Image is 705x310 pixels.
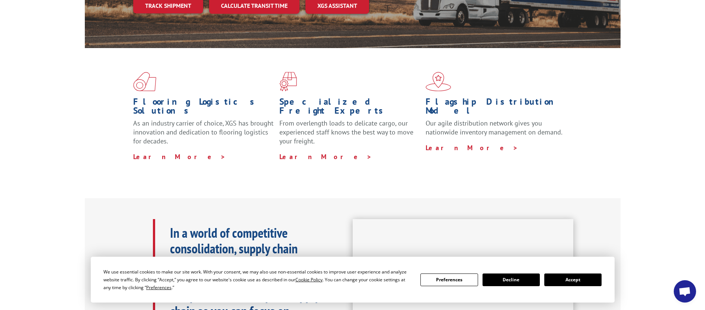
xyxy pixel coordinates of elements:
h1: Flagship Distribution Model [426,97,566,119]
button: Decline [483,273,540,286]
img: xgs-icon-flagship-distribution-model-red [426,72,451,91]
button: Accept [544,273,602,286]
div: We use essential cookies to make our site work. With your consent, we may also use non-essential ... [103,268,411,291]
span: Our agile distribution network gives you nationwide inventory management on demand. [426,119,563,136]
button: Preferences [420,273,478,286]
img: xgs-icon-total-supply-chain-intelligence-red [133,72,156,91]
p: From overlength loads to delicate cargo, our experienced staff knows the best way to move your fr... [279,119,420,152]
div: Cookie Consent Prompt [91,257,615,303]
a: Learn More > [133,152,226,161]
span: Preferences [146,284,172,291]
img: xgs-icon-focused-on-flooring-red [279,72,297,91]
div: Open chat [674,280,696,303]
h1: Specialized Freight Experts [279,97,420,119]
span: As an industry carrier of choice, XGS has brought innovation and dedication to flooring logistics... [133,119,273,145]
h1: Flooring Logistics Solutions [133,97,274,119]
a: Learn More > [279,152,372,161]
span: Cookie Policy [295,276,323,283]
a: Learn More > [426,143,518,152]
